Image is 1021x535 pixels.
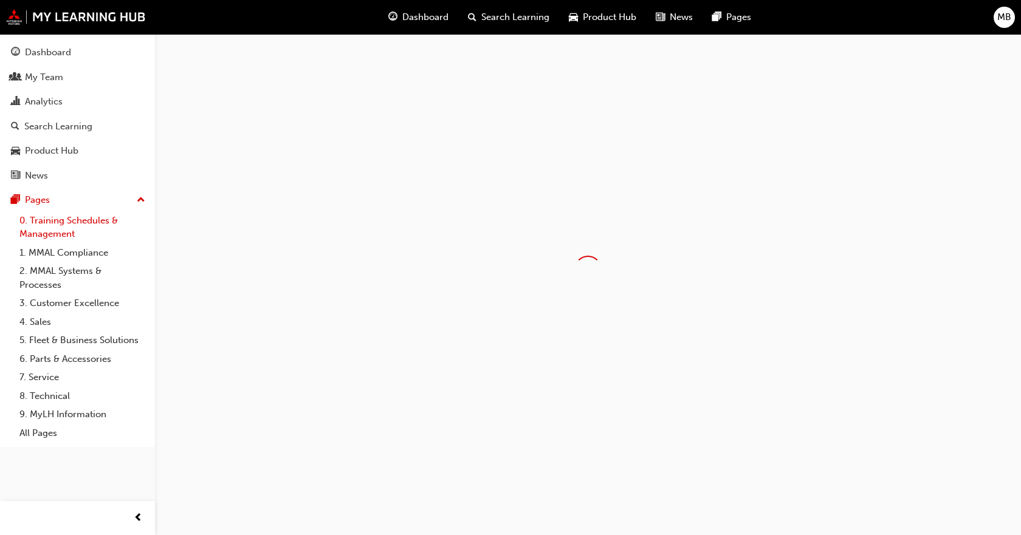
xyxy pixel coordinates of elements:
[15,368,150,387] a: 7. Service
[5,90,150,113] a: Analytics
[712,10,721,25] span: pages-icon
[11,146,20,157] span: car-icon
[25,144,78,158] div: Product Hub
[25,193,50,207] div: Pages
[388,10,397,25] span: guage-icon
[726,10,751,24] span: Pages
[11,121,19,132] span: search-icon
[11,171,20,182] span: news-icon
[5,115,150,138] a: Search Learning
[703,5,761,30] a: pages-iconPages
[15,387,150,406] a: 8. Technical
[5,189,150,211] button: Pages
[670,10,693,24] span: News
[25,70,63,84] div: My Team
[15,262,150,294] a: 2. MMAL Systems & Processes
[646,5,703,30] a: news-iconNews
[481,10,549,24] span: Search Learning
[15,405,150,424] a: 9. MyLH Information
[458,5,559,30] a: search-iconSearch Learning
[583,10,636,24] span: Product Hub
[15,294,150,313] a: 3. Customer Excellence
[11,97,20,107] span: chart-icon
[11,195,20,206] span: pages-icon
[15,350,150,369] a: 6. Parts & Accessories
[559,5,646,30] a: car-iconProduct Hub
[11,47,20,58] span: guage-icon
[5,39,150,189] button: DashboardMy TeamAnalyticsSearch LearningProduct HubNews
[24,120,92,134] div: Search Learning
[25,46,71,60] div: Dashboard
[11,72,20,83] span: people-icon
[569,10,578,25] span: car-icon
[15,424,150,443] a: All Pages
[5,41,150,64] a: Dashboard
[15,244,150,262] a: 1. MMAL Compliance
[5,165,150,187] a: News
[25,169,48,183] div: News
[5,66,150,89] a: My Team
[994,7,1015,28] button: MB
[379,5,458,30] a: guage-iconDashboard
[5,140,150,162] a: Product Hub
[402,10,449,24] span: Dashboard
[15,331,150,350] a: 5. Fleet & Business Solutions
[656,10,665,25] span: news-icon
[25,95,63,109] div: Analytics
[137,193,145,208] span: up-icon
[997,10,1011,24] span: MB
[6,9,146,25] img: mmal
[15,313,150,332] a: 4. Sales
[15,211,150,244] a: 0. Training Schedules & Management
[468,10,476,25] span: search-icon
[134,511,143,526] span: prev-icon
